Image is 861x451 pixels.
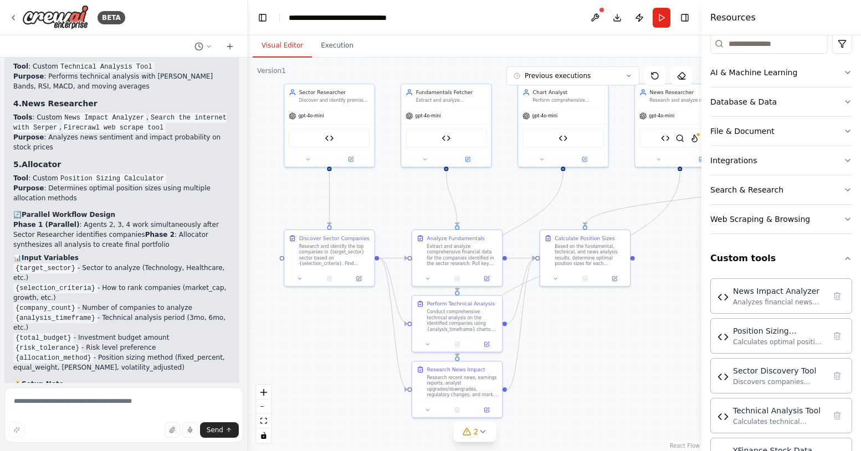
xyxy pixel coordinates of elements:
[602,274,627,283] button: Open in side panel
[517,84,609,168] div: Chart AnalystPerform comprehensive technical analysis on {company_list} using [PERSON_NAME] Bands...
[661,134,670,143] img: News Impact Analyzer
[326,171,333,225] g: Edge from b0adbed8-1b22-4579-ad01-9f83353e045d to f6b15d9c-6103-437a-94e7-8969be0c3856
[22,5,89,30] img: Logo
[257,400,271,414] button: zoom out
[416,97,487,103] div: Extract and analyze comprehensive financial statements and key metrics for {company_list}, includ...
[190,40,217,53] button: Switch to previous chat
[257,428,271,443] button: toggle interactivity
[379,255,407,328] g: Edge from f6b15d9c-6103-437a-94e7-8969be0c3856 to 2f0041e0-ca09-4470-b8de-cc0c5360fb66
[710,184,783,195] div: Search & Research
[710,126,775,137] div: File & Document
[829,288,845,304] button: Delete tool
[207,426,223,434] span: Send
[13,283,230,303] li: - How to rank companies (market_cap, growth, etc.)
[62,113,146,123] code: News Impact Analyzer
[710,146,852,175] button: Integrations
[570,274,601,283] button: No output available
[733,417,825,426] div: Calculates technical indicators like [PERSON_NAME] Bands, RSI, MACD, and Moving Averages to analy...
[13,174,28,182] strong: Tool
[22,160,61,169] strong: Allocator
[13,343,230,352] li: - Risk level preference
[690,134,699,143] img: FirecrawlScrapeWebsiteTool
[710,58,852,87] button: AI & Machine Learning
[710,11,756,24] h4: Resources
[13,72,44,80] strong: Purpose
[533,97,604,103] div: Perform comprehensive technical analysis on {company_list} using [PERSON_NAME] Bands, RSI, MACD, ...
[253,34,312,58] button: Visual Editor
[427,309,498,332] div: Conduct comprehensive technical analysis on the identified companies using {analysis_timeframe} c...
[415,113,440,119] span: gpt-4o-mini
[13,173,230,183] li: : Custom
[555,235,615,242] div: Calculate Position Sizes
[525,71,591,80] span: Previous executions
[9,422,24,438] button: Improve this prompt
[681,155,722,164] button: Open in side panel
[710,175,852,204] button: Search & Research
[442,340,473,349] button: No output available
[289,12,413,23] nav: breadcrumb
[58,174,166,184] code: Position Sizing Calculator
[733,405,825,416] div: Technical Analysis Tool
[330,155,371,164] button: Open in side panel
[22,99,97,108] strong: News Researcher
[257,66,286,75] div: Version 1
[22,254,79,262] strong: Input Variables
[13,353,94,363] code: {allocation_method}
[442,406,473,414] button: No output available
[733,365,825,376] div: Sector Discovery Tool
[447,155,488,164] button: Open in side panel
[13,63,28,70] strong: Tool
[581,171,801,225] g: Edge from f1ffaaad-8105-4128-94e9-d24fc91a651a to 3290d5e2-f140-4fb1-ada9-6061fb954813
[710,87,852,116] button: Database & Data
[379,255,407,262] g: Edge from f6b15d9c-6103-437a-94e7-8969be0c3856 to ca0568f1-c8ff-4365-836b-ef1ec01fb736
[650,97,721,103] div: Research and analyze recent news, earnings reports, regulatory changes, and market events that co...
[221,40,239,53] button: Start a new chat
[13,263,230,283] li: - Sector to analyze (Technology, Healthcare, etc.)
[539,230,631,287] div: Calculate Position SizesBased on the fundamental, technical, and news analysis results, determine...
[299,97,370,103] div: Discover and identify promising companies within {target_sector} by analyzing sector trends, mark...
[401,84,492,168] div: Fundamentals FetcherExtract and analyze comprehensive financial statements and key metrics for {c...
[733,325,825,336] div: Position Sizing Calculator
[13,61,230,71] li: : Custom
[717,411,729,422] img: Technical Analysis Tool
[379,255,407,393] g: Edge from f6b15d9c-6103-437a-94e7-8969be0c3856 to 116fcc3e-3d29-4099-9482-8cdad93db8fa
[555,243,626,267] div: Based on the fundamental, technical, and news analysis results, determine optimal position sizes ...
[427,300,494,307] div: Perform Technical Analysis
[13,133,44,141] strong: Purpose
[427,375,498,398] div: Research recent news, earnings reports, analyst upgrades/downgrades, regulatory changes, and mark...
[443,171,461,225] g: Edge from 28b0c34a-7886-412e-b404-73aa8577e890 to ca0568f1-c8ff-4365-836b-ef1ec01fb736
[507,255,535,393] g: Edge from 116fcc3e-3d29-4099-9482-8cdad93db8fa to 3290d5e2-f140-4fb1-ada9-6061fb954813
[13,303,230,313] li: - Number of companies to analyze
[733,377,825,386] div: Discovers companies within specific sectors using financial APIs. Searches by sector, filters by ...
[710,67,797,78] div: AI & Machine Learning
[312,34,362,58] button: Execution
[474,406,499,414] button: Open in side panel
[299,243,370,267] div: Research and identify the top companies in {target_sector} sector based on {selection_criteria}. ...
[200,422,239,438] button: Send
[474,340,499,349] button: Open in side panel
[829,408,845,423] button: Delete tool
[13,263,78,273] code: {target_sector}
[507,255,535,262] g: Edge from ca0568f1-c8ff-4365-836b-ef1ec01fb736 to 3290d5e2-f140-4fb1-ada9-6061fb954813
[98,11,125,24] div: BETA
[13,113,32,121] strong: Tools
[13,184,44,192] strong: Purpose
[13,283,98,293] code: {selection_criteria}
[454,422,496,442] button: 2
[13,221,79,229] strong: Phase 1 (Parallel)
[558,134,567,143] img: Technical Analysis Tool
[733,286,825,297] div: News Impact Analyzer
[710,155,757,166] div: Integrations
[829,328,845,344] button: Delete tool
[507,255,535,328] g: Edge from 2f0041e0-ca09-4470-b8de-cc0c5360fb66 to 3290d5e2-f140-4fb1-ada9-6061fb954813
[257,385,271,400] button: zoom in
[13,253,230,263] h2: 📊
[346,274,371,283] button: Open in side panel
[165,422,180,438] button: Upload files
[442,134,450,143] img: YFinance Stock Data Tool
[454,171,567,291] g: Edge from 04efe023-01d9-4062-8618-b151eb28c082 to 2f0041e0-ca09-4470-b8de-cc0c5360fb66
[474,426,479,437] span: 2
[13,210,230,220] h2: 🔄
[416,89,487,96] div: Fundamentals Fetcher
[13,313,230,333] li: - Technical analysis period (3mo, 6mo, etc.)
